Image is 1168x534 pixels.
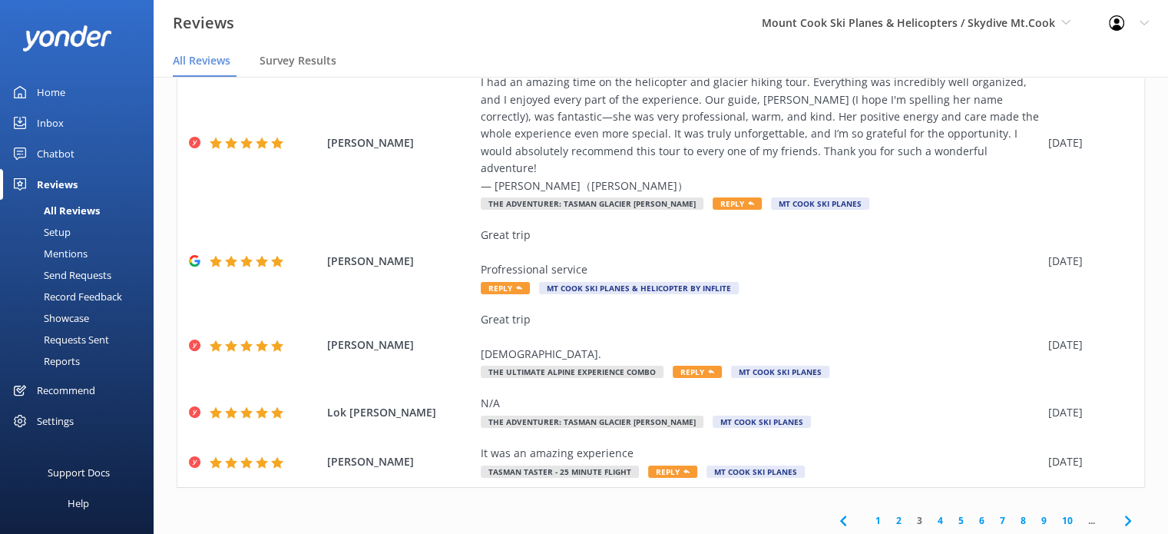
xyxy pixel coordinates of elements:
[481,311,1041,363] div: Great trip [DEMOGRAPHIC_DATA].
[481,466,639,478] span: Tasman Taster - 25 minute flight
[1048,337,1125,353] div: [DATE]
[1013,513,1034,528] a: 8
[9,329,109,350] div: Requests Sent
[713,416,811,428] span: Mt Cook Ski Planes
[9,329,154,350] a: Requests Sent
[481,445,1041,462] div: It was an amazing experience
[68,488,89,519] div: Help
[9,200,100,221] div: All Reviews
[9,264,154,286] a: Send Requests
[9,243,88,264] div: Mentions
[260,53,336,68] span: Survey Results
[706,466,805,478] span: Mt Cook Ski Planes
[9,350,154,372] a: Reports
[173,53,230,68] span: All Reviews
[37,77,65,108] div: Home
[888,513,909,528] a: 2
[731,366,829,378] span: Mt Cook Ski Planes
[1034,513,1054,528] a: 9
[327,453,473,470] span: [PERSON_NAME]
[762,15,1055,30] span: Mount Cook Ski Planes & Helicopters / Skydive Mt.Cook
[37,108,64,138] div: Inbox
[481,227,1041,278] div: Great trip Profressional service
[481,366,663,378] span: The Ultimate Alpine Experience Combo
[9,200,154,221] a: All Reviews
[481,395,1041,412] div: N/A
[673,366,722,378] span: Reply
[327,134,473,151] span: [PERSON_NAME]
[173,11,234,35] h3: Reviews
[971,513,992,528] a: 6
[1048,253,1125,270] div: [DATE]
[9,221,71,243] div: Setup
[9,243,154,264] a: Mentions
[539,282,739,294] span: Mt Cook Ski Planes & Helicopter by INFLITE
[909,513,930,528] a: 3
[37,375,95,406] div: Recommend
[481,416,703,428] span: The Adventurer: Tasman Glacier [PERSON_NAME]
[1048,134,1125,151] div: [DATE]
[9,350,80,372] div: Reports
[9,307,89,329] div: Showcase
[37,406,74,436] div: Settings
[9,221,154,243] a: Setup
[713,197,762,210] span: Reply
[930,513,951,528] a: 4
[23,25,111,51] img: yonder-white-logo.png
[771,197,869,210] span: Mt Cook Ski Planes
[9,307,154,329] a: Showcase
[1048,453,1125,470] div: [DATE]
[1080,513,1103,528] span: ...
[37,169,78,200] div: Reviews
[951,513,971,528] a: 5
[1048,404,1125,421] div: [DATE]
[9,264,111,286] div: Send Requests
[327,404,473,421] span: Lok [PERSON_NAME]
[48,457,110,488] div: Support Docs
[9,286,154,307] a: Record Feedback
[648,466,697,478] span: Reply
[9,286,122,307] div: Record Feedback
[327,253,473,270] span: [PERSON_NAME]
[1054,513,1080,528] a: 10
[868,513,888,528] a: 1
[481,74,1041,194] div: I had an amazing time on the helicopter and glacier hiking tour. Everything was incredibly well o...
[481,282,530,294] span: Reply
[37,138,74,169] div: Chatbot
[481,197,703,210] span: The Adventurer: Tasman Glacier [PERSON_NAME]
[992,513,1013,528] a: 7
[327,337,473,353] span: [PERSON_NAME]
